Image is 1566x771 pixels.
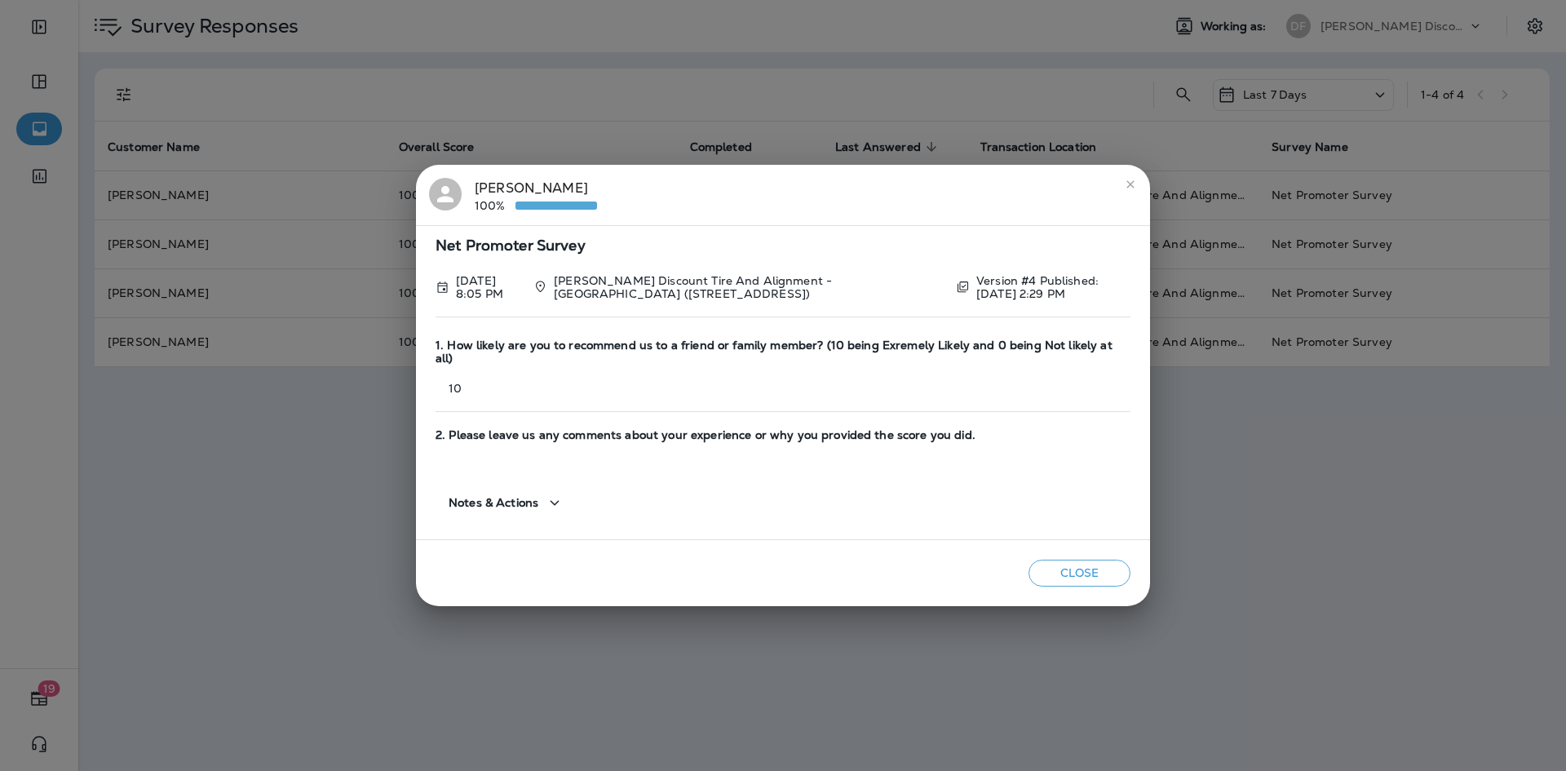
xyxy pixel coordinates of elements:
[436,339,1130,366] span: 1. How likely are you to recommend us to a friend or family member? (10 being Exremely Likely and...
[475,199,515,212] p: 100%
[436,428,1130,442] span: 2. Please leave us any comments about your experience or why you provided the score you did.
[436,239,1130,253] span: Net Promoter Survey
[1117,171,1144,197] button: close
[436,480,577,526] button: Notes & Actions
[436,382,1130,395] p: 10
[554,274,943,300] p: [PERSON_NAME] Discount Tire And Alignment - [GEOGRAPHIC_DATA] ([STREET_ADDRESS])
[475,178,597,212] div: [PERSON_NAME]
[976,274,1130,300] p: Version #4 Published: [DATE] 2:29 PM
[1029,560,1130,587] button: Close
[456,274,520,300] p: Oct 4, 2025 8:05 PM
[449,496,538,510] span: Notes & Actions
